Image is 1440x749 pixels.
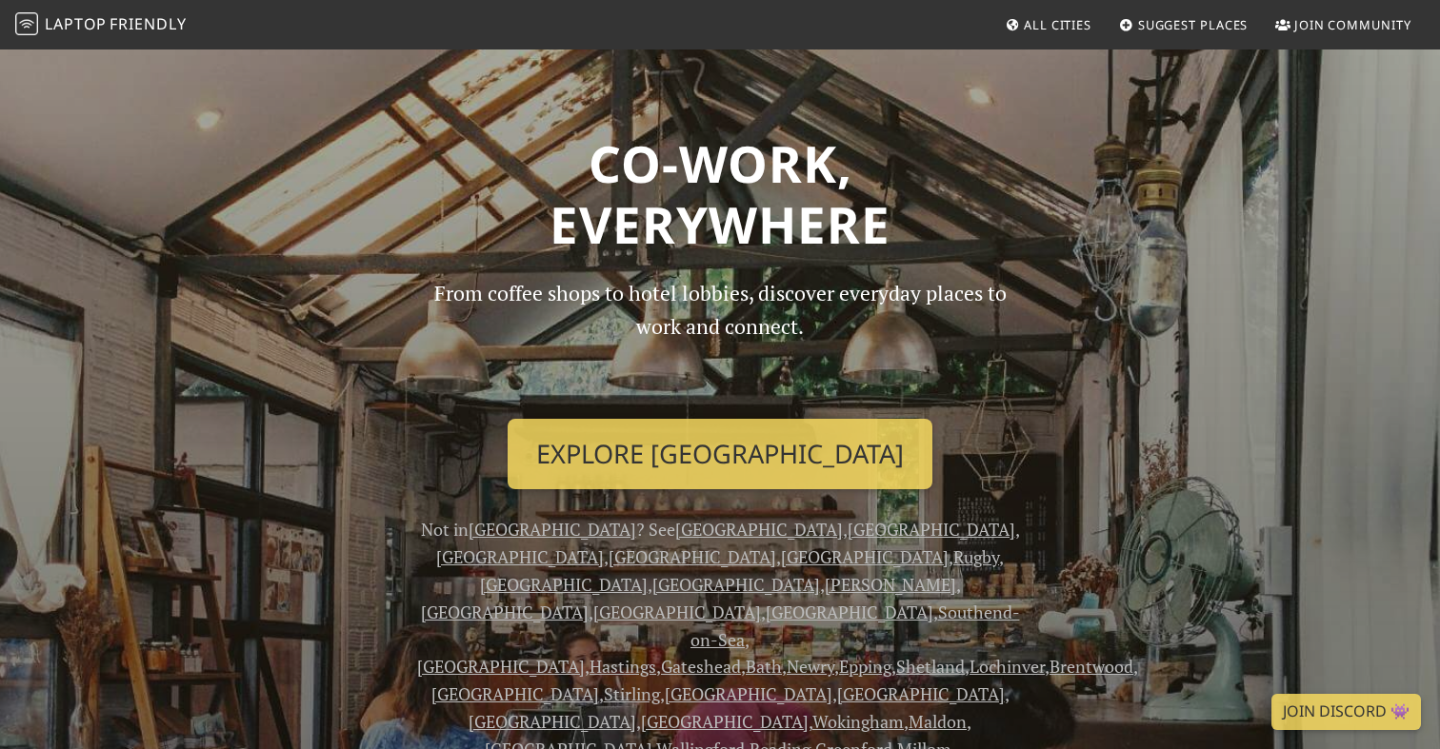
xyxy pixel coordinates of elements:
[690,601,1020,651] a: Southend-on-Sea
[953,545,999,568] a: Rugby
[421,601,589,623] a: [GEOGRAPHIC_DATA]
[593,601,761,623] a: [GEOGRAPHIC_DATA]
[110,13,186,34] span: Friendly
[746,655,782,678] a: Bath
[1111,8,1256,42] a: Suggest Places
[417,655,585,678] a: [GEOGRAPHIC_DATA]
[896,655,965,678] a: Shetland
[652,573,820,596] a: [GEOGRAPHIC_DATA]
[970,655,1045,678] a: Lochinver
[1050,655,1133,678] a: Brentwood
[641,710,809,733] a: [GEOGRAPHIC_DATA]
[812,710,904,733] a: Wokingham
[604,682,660,705] a: Stirling
[781,545,949,568] a: [GEOGRAPHIC_DATA]
[15,12,38,35] img: LaptopFriendly
[997,8,1099,42] a: All Cities
[1268,8,1419,42] a: Join Community
[825,573,956,596] a: [PERSON_NAME]
[1024,16,1091,33] span: All Cities
[609,545,776,568] a: [GEOGRAPHIC_DATA]
[590,655,656,678] a: Hastings
[837,682,1005,705] a: [GEOGRAPHIC_DATA]
[436,545,604,568] a: [GEOGRAPHIC_DATA]
[431,682,599,705] a: [GEOGRAPHIC_DATA]
[766,601,933,623] a: [GEOGRAPHIC_DATA]
[508,419,932,489] a: Explore [GEOGRAPHIC_DATA]
[1271,694,1421,730] a: Join Discord 👾
[909,710,967,733] a: Maldon
[417,277,1023,404] p: From coffee shops to hotel lobbies, discover everyday places to work and connect.
[661,655,741,678] a: Gateshead
[469,710,636,733] a: [GEOGRAPHIC_DATA]
[787,655,834,678] a: Newry
[1294,16,1411,33] span: Join Community
[45,13,107,34] span: Laptop
[848,518,1015,541] a: [GEOGRAPHIC_DATA]
[469,518,636,541] a: [GEOGRAPHIC_DATA]
[839,655,891,678] a: Epping
[1138,16,1249,33] span: Suggest Places
[675,518,843,541] a: [GEOGRAPHIC_DATA]
[15,9,187,42] a: LaptopFriendly LaptopFriendly
[665,682,832,705] a: [GEOGRAPHIC_DATA]
[103,133,1337,254] h1: Co-work, Everywhere
[480,573,648,596] a: [GEOGRAPHIC_DATA]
